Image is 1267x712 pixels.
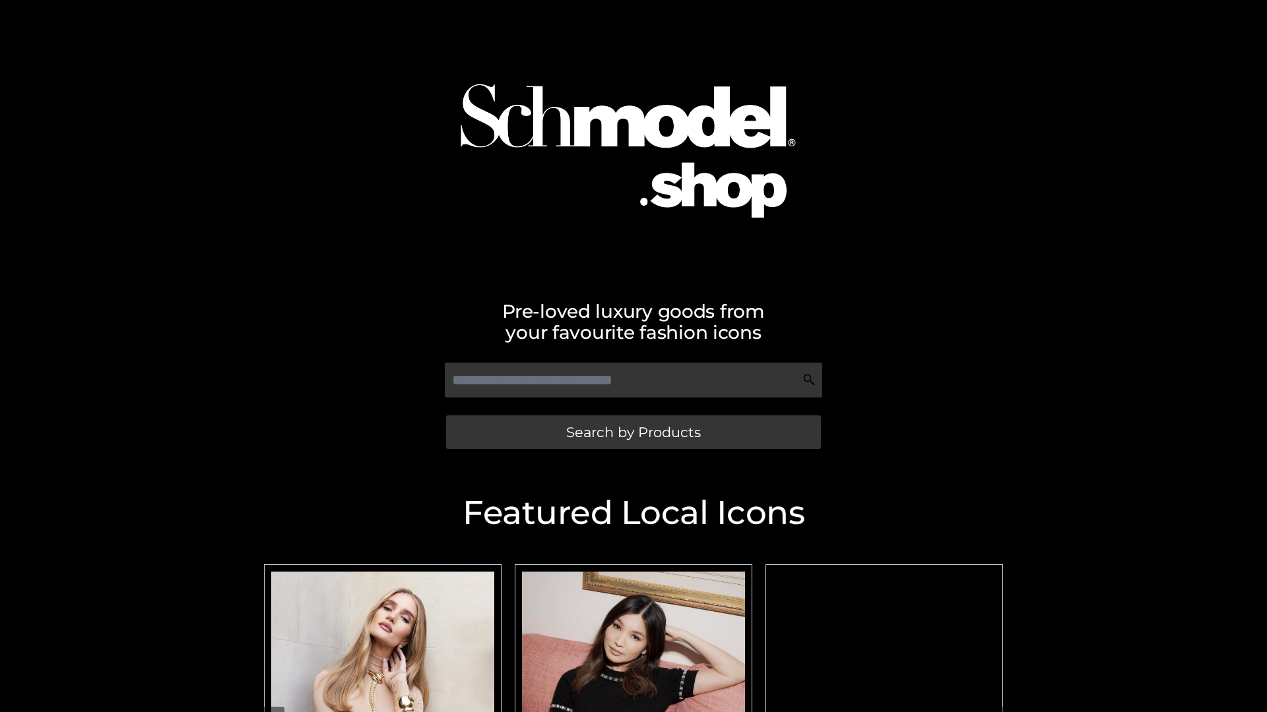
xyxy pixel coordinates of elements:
[257,496,1010,529] h2: Featured Local Icons​
[257,301,1010,343] h2: Pre-loved luxury goods from your favourite fashion icons
[802,373,816,386] img: Search Icon
[566,425,701,439] span: Search by Products
[446,415,821,449] a: Search by Products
